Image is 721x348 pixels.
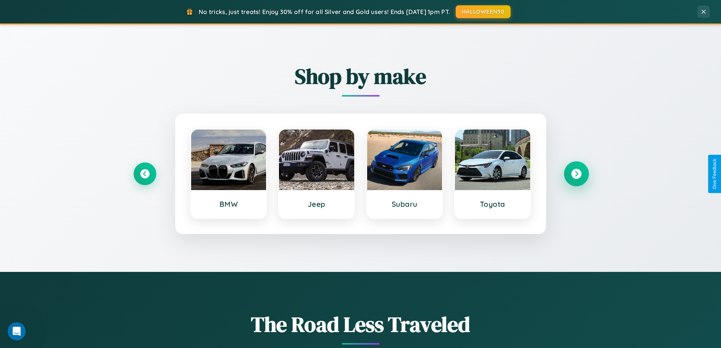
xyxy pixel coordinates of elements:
div: Give Feedback [712,159,717,189]
span: No tricks, just treats! Enjoy 30% off for all Silver and Gold users! Ends [DATE] 1pm PT. [199,8,450,16]
iframe: Intercom live chat [8,322,26,340]
button: HALLOWEEN30 [456,5,511,18]
h3: Subaru [375,200,435,209]
h2: Shop by make [134,62,588,91]
h3: Jeep [287,200,347,209]
h3: Toyota [462,200,523,209]
h3: BMW [199,200,259,209]
h1: The Road Less Traveled [134,310,588,339]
